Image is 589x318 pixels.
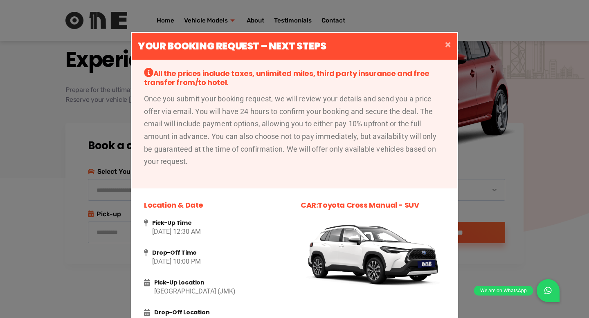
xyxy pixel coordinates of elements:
[152,219,288,226] h4: Pick-Up Time
[152,249,288,256] h4: Drop-Off Time
[152,258,171,265] span: [DATE]
[438,33,457,60] button: Close
[152,228,171,235] span: [DATE]
[144,201,288,210] h3: Location & Date
[173,258,201,265] span: 10:00 PM
[537,279,560,302] a: We are on WhatsApp
[154,286,288,297] p: [GEOGRAPHIC_DATA] (JMK)
[144,93,445,168] p: Once you submit your booking request, we will review your details and send you a price offer via ...
[301,201,445,210] h3: CAR:
[138,39,326,54] h5: Your Booking Request – Next Steps
[301,219,445,291] img: Vehicle
[154,309,288,316] h4: Drop-Off Location
[474,286,533,296] div: We are on WhatsApp
[154,279,288,286] h4: Pick-Up Location
[318,200,419,210] span: Toyota Cross Manual - SUV
[173,228,201,235] span: 12:30 AM
[445,39,451,50] span: ×
[144,68,445,87] h3: All the prices include taxes, unlimited miles, third party insurance and free transfer from/to ho...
